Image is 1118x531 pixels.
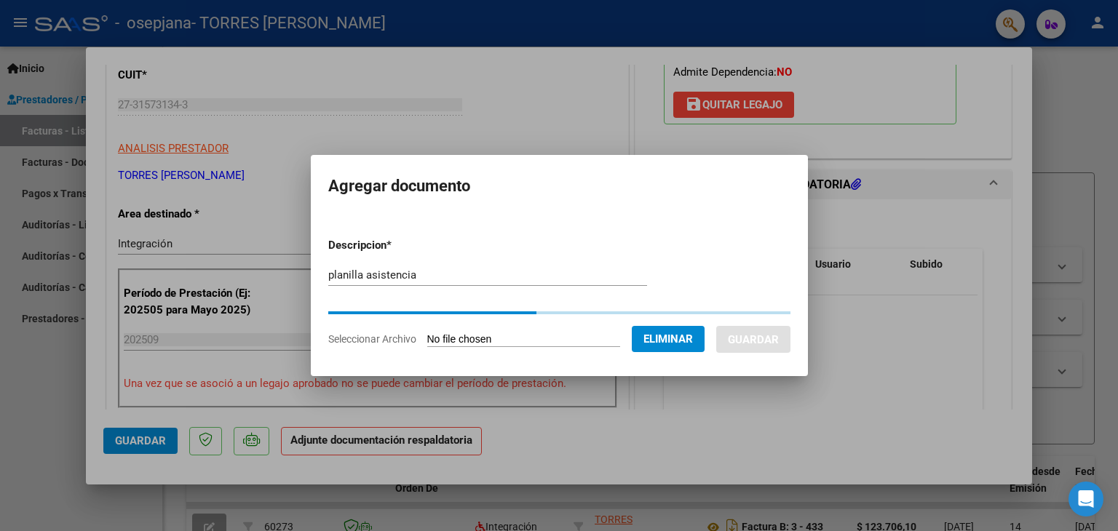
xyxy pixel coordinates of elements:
[328,172,790,200] h2: Agregar documento
[716,326,790,353] button: Guardar
[643,332,693,346] span: Eliminar
[1069,482,1103,516] div: Open Intercom Messenger
[728,333,779,346] span: Guardar
[328,333,416,345] span: Seleccionar Archivo
[632,326,705,352] button: Eliminar
[328,237,467,254] p: Descripcion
